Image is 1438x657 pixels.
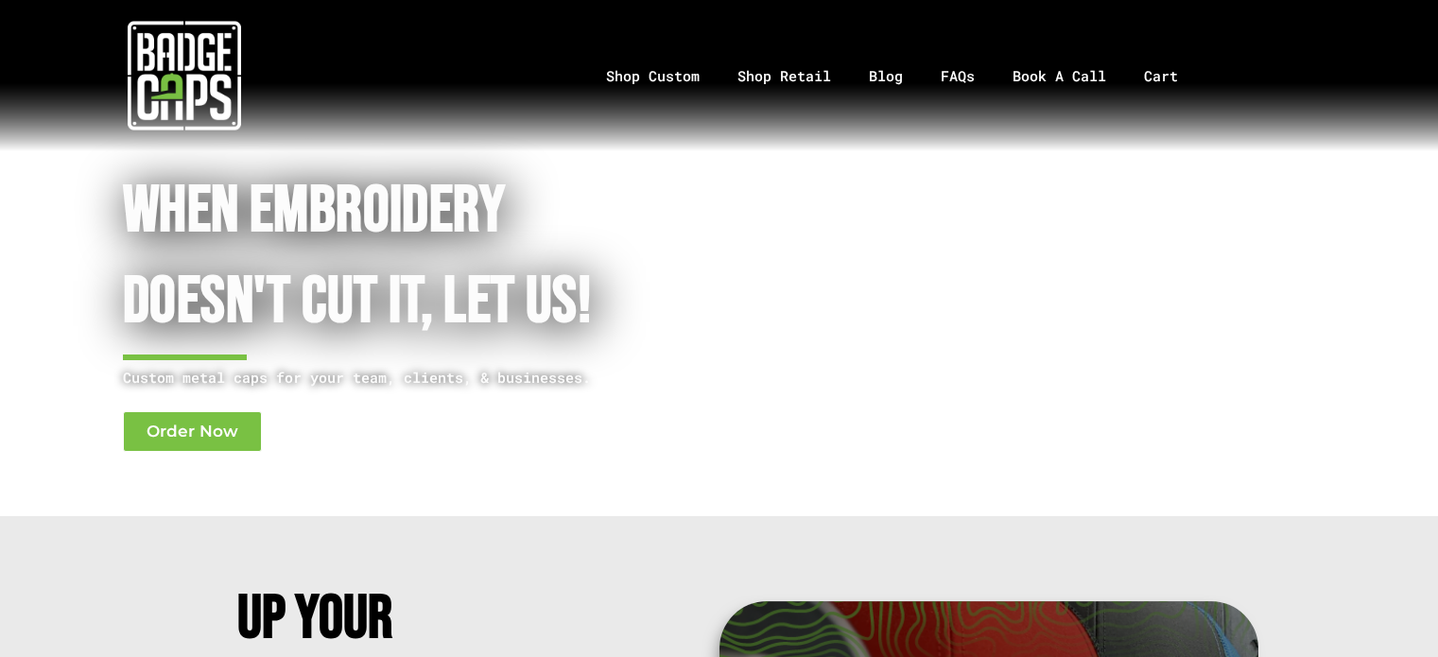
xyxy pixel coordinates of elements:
[587,26,719,126] a: Shop Custom
[994,26,1125,126] a: Book A Call
[123,411,262,452] a: Order Now
[123,166,638,349] h1: When Embroidery Doesn't cut it, Let Us!
[922,26,994,126] a: FAQs
[850,26,922,126] a: Blog
[123,366,638,389] p: Custom metal caps for your team, clients, & businesses.
[147,424,238,440] span: Order Now
[370,26,1438,126] nav: Menu
[1125,26,1221,126] a: Cart
[128,19,241,132] img: badgecaps white logo with green acccent
[719,26,850,126] a: Shop Retail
